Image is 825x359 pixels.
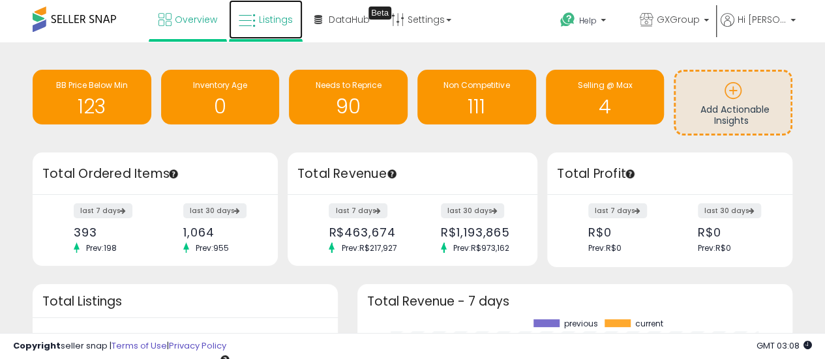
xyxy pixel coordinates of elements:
div: 1,064 [183,225,255,239]
span: previous [564,319,598,328]
span: Add Actionable Insights [700,103,770,128]
h1: 123 [39,96,145,117]
span: BB Price Below Min [56,79,128,91]
span: Prev: 198 [80,242,123,253]
a: Add Actionable Insights [676,72,790,134]
a: Terms of Use [112,339,167,352]
div: Tooltip anchor [368,7,391,20]
span: Hi [PERSON_NAME] [738,13,787,26]
div: Tooltip anchor [168,168,179,180]
span: Non Competitive [443,79,509,91]
label: last 7 days [588,203,647,218]
span: Prev: R$0 [588,242,622,253]
span: Needs to Reprice [316,79,382,91]
h1: 0 [168,96,273,117]
span: Listings [259,13,293,26]
h3: Total Listings [42,296,328,306]
span: Overview [175,13,217,26]
label: last 30 days [441,203,504,218]
a: Inventory Age 0 [161,70,280,124]
div: R$0 [698,225,770,239]
p: 546 [151,328,219,352]
h1: 111 [424,96,530,117]
span: Prev: R$973,162 [447,242,516,253]
label: last 30 days [183,203,247,218]
span: DataHub [329,13,370,26]
div: 393 [74,225,145,239]
span: Prev: R$217,927 [335,242,403,253]
h1: 4 [552,96,658,117]
div: R$1,193,865 [441,225,515,239]
label: last 7 days [329,203,387,218]
span: current [635,319,663,328]
a: Privacy Policy [169,339,226,352]
span: Prev: R$0 [698,242,731,253]
i: Get Help [560,12,576,28]
div: Tooltip anchor [386,168,398,180]
h3: Total Revenue - 7 days [367,296,783,306]
a: Non Competitive 111 [417,70,536,124]
h3: Total Revenue [297,165,528,183]
div: seller snap | | [13,340,226,352]
span: Prev: 955 [189,242,235,253]
a: Help [550,2,628,42]
label: last 7 days [74,203,132,218]
span: 2025-10-14 03:08 GMT [757,339,812,352]
a: BB Price Below Min 123 [33,70,151,124]
strong: Copyright [13,339,61,352]
h1: 90 [295,96,401,117]
h3: Total Ordered Items [42,165,268,183]
h3: Total Profit [557,165,783,183]
a: Needs to Reprice 90 [289,70,408,124]
a: Selling @ Max 4 [546,70,665,124]
div: R$0 [588,225,660,239]
span: GXGroup [657,13,700,26]
a: Hi [PERSON_NAME] [721,13,796,42]
div: Tooltip anchor [624,168,636,180]
span: Inventory Age [193,79,247,91]
div: R$463,674 [329,225,402,239]
span: Help [579,15,597,26]
label: last 30 days [698,203,761,218]
span: Selling @ Max [577,79,632,91]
